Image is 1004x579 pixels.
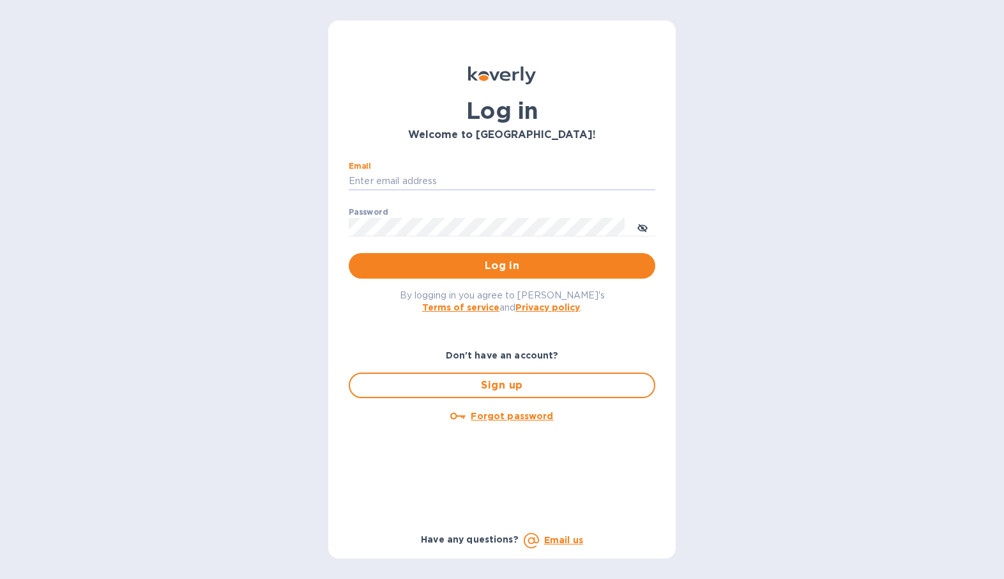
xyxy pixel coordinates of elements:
img: Koverly [468,66,536,84]
b: Don't have an account? [446,350,559,360]
span: By logging in you agree to [PERSON_NAME]'s and . [400,290,605,313]
input: Enter email address [349,172,655,191]
u: Forgot password [471,411,553,421]
span: Log in [359,258,645,274]
h1: Log in [349,97,655,124]
a: Email us [544,535,583,545]
b: Have any questions? [421,534,519,544]
button: Sign up [349,373,655,398]
a: Privacy policy [515,302,580,313]
a: Terms of service [422,302,499,313]
label: Password [349,208,388,216]
span: Sign up [360,378,644,393]
h3: Welcome to [GEOGRAPHIC_DATA]! [349,129,655,141]
button: Log in [349,253,655,279]
label: Email [349,162,371,170]
button: toggle password visibility [630,214,655,240]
